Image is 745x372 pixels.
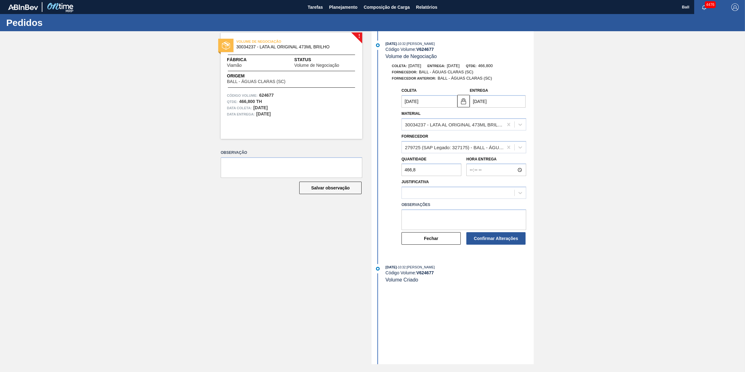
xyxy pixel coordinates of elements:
[236,38,324,45] span: VOLUME DE NEGOCIAÇÃO
[253,105,268,110] strong: [DATE]
[405,144,504,150] div: 279725 (SAP Legado: 327175) - BALL - ÁGUAS CLARAS (SC)
[8,4,38,10] img: TNhmsLtSVTkK8tSr43FrP2fwEKptu5GPRR3wAAAABJRU5ErkJggg==
[416,270,434,275] strong: V 624677
[416,3,437,11] span: Relatórios
[397,266,406,269] span: - 10:32
[329,3,358,11] span: Planejamento
[401,111,421,116] label: Material
[392,70,417,74] span: Fornecedor:
[438,76,492,81] span: BALL - ÁGUAS CLARAS (SC)
[299,182,362,194] button: Salvar observação
[470,88,488,93] label: Entrega
[705,1,716,8] span: 4476
[386,270,534,275] div: Código Volume:
[447,63,459,68] span: [DATE]
[376,43,380,47] img: atual
[401,88,416,93] label: Coleta
[466,232,526,245] button: Confirmar Alterações
[406,265,435,269] span: : [PERSON_NAME]
[227,79,286,84] span: BALL - ÁGUAS CLARAS (SC)
[227,56,261,63] span: Fábrica
[308,3,323,11] span: Tarefas
[466,64,476,68] span: Qtde:
[416,47,434,52] strong: V 624677
[694,3,714,12] button: Notificações
[405,122,504,127] div: 30034237 - LATA AL ORIGINAL 473ML BRILHO
[401,134,428,139] label: Fornecedor
[386,265,397,269] span: [DATE]
[460,97,467,105] img: locked
[401,232,461,245] button: Fechar
[731,3,739,11] img: Logout
[294,63,339,68] span: Volume de Negociação
[256,111,271,116] strong: [DATE]
[401,157,426,161] label: Quantidade
[478,63,493,68] span: 466,800
[227,111,255,117] span: Data entrega:
[401,180,429,184] label: Justificativa
[386,54,437,59] span: Volume de Negociação
[470,95,526,108] input: dd/mm/yyyy
[227,99,238,105] span: Qtde :
[221,148,362,157] label: Observação
[457,95,470,107] button: locked
[222,42,230,50] img: status
[239,99,262,104] strong: 466,800 TH
[392,76,436,80] span: Fornecedor Anterior:
[397,42,406,46] span: - 10:32
[406,42,435,46] span: : [PERSON_NAME]
[401,200,526,209] label: Observações
[294,56,356,63] span: Status
[419,70,473,74] span: BALL - ÁGUAS CLARAS (SC)
[392,64,407,68] span: Coleta:
[227,73,303,79] span: Origem
[227,92,257,99] span: Código Volume:
[401,95,457,108] input: dd/mm/yyyy
[408,63,421,68] span: [DATE]
[386,42,397,46] span: [DATE]
[6,19,117,26] h1: Pedidos
[376,267,380,271] img: atual
[466,155,526,164] label: Hora Entrega
[386,47,534,52] div: Código Volume:
[386,277,418,282] span: Volume Criado
[427,64,445,68] span: Entrega:
[364,3,410,11] span: Composição de Carga
[227,63,242,68] span: Viamão
[259,93,274,98] strong: 624677
[236,45,349,49] span: 30034237 - LATA AL ORIGINAL 473ML BRILHO
[227,105,252,111] span: Data coleta:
